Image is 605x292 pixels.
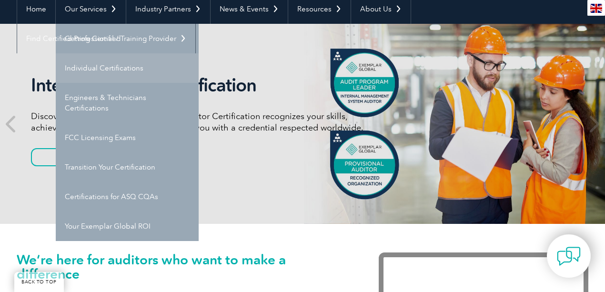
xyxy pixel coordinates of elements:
img: contact-chat.png [557,244,581,268]
a: Your Exemplar Global ROI [56,211,199,241]
h1: We’re here for auditors who want to make a difference [17,252,350,281]
a: FCC Licensing Exams [56,123,199,152]
a: Engineers & Technicians Certifications [56,83,199,123]
a: Certifications for ASQ CQAs [56,182,199,211]
h2: Internal Auditor Certification [31,74,388,96]
a: Learn More [31,148,130,166]
p: Discover how our redesigned Internal Auditor Certification recognizes your skills, achievements, ... [31,111,388,133]
a: Transition Your Certification [56,152,199,182]
a: Find Certified Professional / Training Provider [17,24,195,53]
a: BACK TO TOP [14,272,64,292]
img: en [590,4,602,13]
a: Individual Certifications [56,53,199,83]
